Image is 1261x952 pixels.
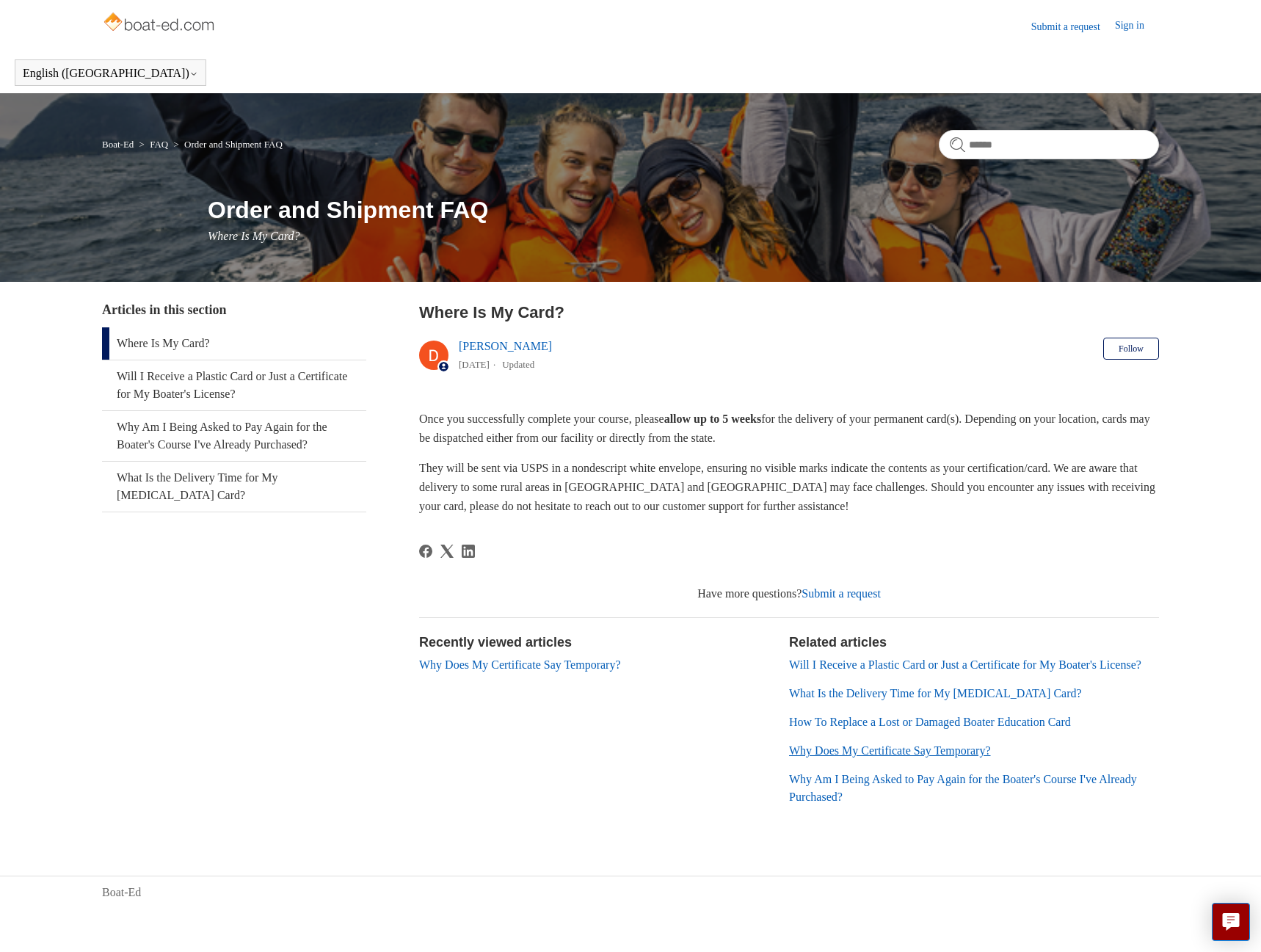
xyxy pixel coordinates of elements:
[1031,19,1115,34] a: Submit a request
[23,67,198,80] button: English ([GEOGRAPHIC_DATA])
[789,687,1082,700] a: What Is the Delivery Time for My [MEDICAL_DATA] Card?
[102,411,366,461] a: Why Am I Being Asked to Pay Again for the Boater's Course I've Already Purchased?
[1115,18,1159,35] a: Sign in
[1103,338,1159,360] button: Follow Article
[462,545,475,558] a: LinkedIn
[419,545,432,558] svg: Share this page on Facebook
[419,545,432,558] a: Facebook
[789,716,1071,728] a: How To Replace a Lost or Damaged Boater Education Card
[419,300,1159,324] h2: Where Is My Card?
[102,302,226,317] span: Articles in this section
[789,658,1141,671] a: Will I Receive a Plastic Card or Just a Certificate for My Boater's License?
[502,359,534,370] li: Updated
[419,410,1159,447] p: Once you successfully complete your course, please for the delivery of your permanent card(s). De...
[419,585,1159,603] div: Have more questions?
[789,773,1137,803] a: Why Am I Being Asked to Pay Again for the Boater's Course I've Already Purchased?
[419,658,621,671] a: Why Does My Certificate Say Temporary?
[208,192,1159,228] h1: Order and Shipment FAQ
[102,327,366,360] a: Where Is My Card?
[208,230,299,242] span: Where Is My Card?
[170,139,282,150] li: Order and Shipment FAQ
[150,139,168,150] a: FAQ
[102,884,141,901] a: Boat-Ed
[440,545,454,558] a: X Corp
[102,9,219,38] img: Boat-Ed Help Center home page
[419,459,1159,515] p: They will be sent via USPS in a nondescript white envelope, ensuring no visible marks indicate th...
[802,587,881,600] a: Submit a request
[789,744,991,757] a: Why Does My Certificate Say Temporary?
[459,340,552,352] a: [PERSON_NAME]
[102,139,137,150] li: Boat-Ed
[1212,903,1250,941] button: Live chat
[789,633,1159,653] h2: Related articles
[462,545,475,558] svg: Share this page on LinkedIn
[939,130,1159,159] input: Search
[459,359,490,370] time: 04/15/2024, 17:31
[102,139,134,150] a: Boat-Ed
[184,139,283,150] a: Order and Shipment FAQ
[102,462,366,512] a: What Is the Delivery Time for My [MEDICAL_DATA] Card?
[102,360,366,410] a: Will I Receive a Plastic Card or Just a Certificate for My Boater's License?
[664,413,761,425] strong: allow up to 5 weeks
[440,545,454,558] svg: Share this page on X Corp
[419,633,774,653] h2: Recently viewed articles
[137,139,171,150] li: FAQ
